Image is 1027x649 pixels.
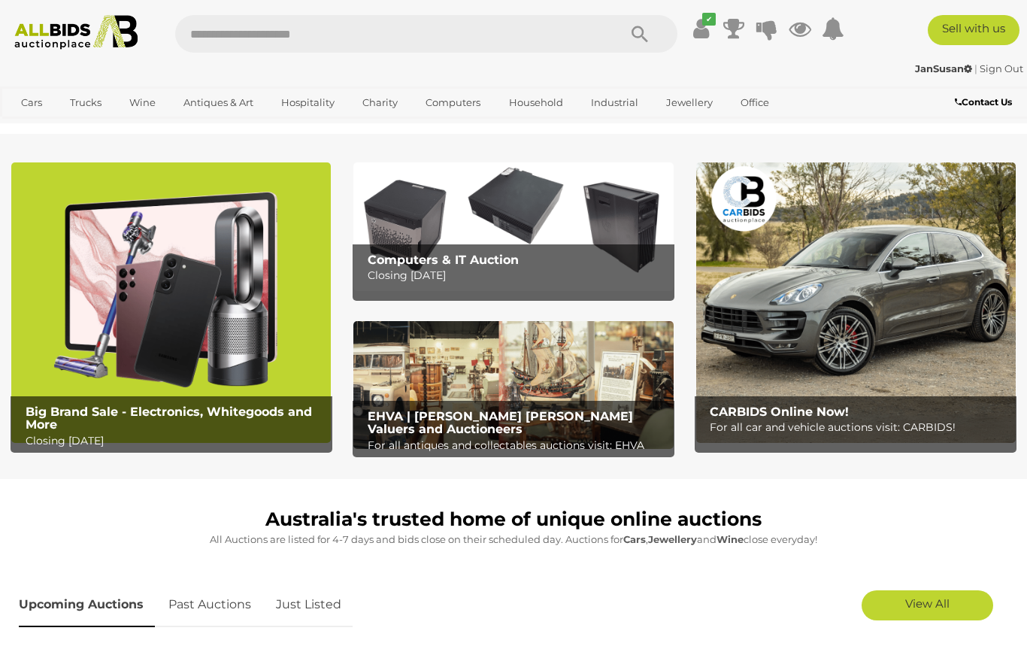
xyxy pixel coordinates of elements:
b: Contact Us [955,96,1012,108]
b: EHVA | [PERSON_NAME] [PERSON_NAME] Valuers and Auctioneers [368,409,633,437]
a: Upcoming Auctions [19,583,155,627]
img: EHVA | Evans Hastings Valuers and Auctioneers [353,321,673,449]
p: All Auctions are listed for 4-7 days and bids close on their scheduled day. Auctions for , and cl... [19,531,1008,548]
a: [GEOGRAPHIC_DATA] [70,115,196,140]
a: Wine [120,90,165,115]
p: Closing [DATE] [368,266,667,285]
a: Past Auctions [157,583,262,627]
a: Sports [11,115,62,140]
a: Cars [11,90,52,115]
a: Industrial [581,90,648,115]
a: ✔ [689,15,712,42]
p: For all antiques and collectables auctions visit: EHVA [368,436,667,455]
img: Big Brand Sale - Electronics, Whitegoods and More [11,162,331,443]
a: Charity [353,90,407,115]
a: Trucks [60,90,111,115]
i: ✔ [702,13,716,26]
a: Computers [416,90,490,115]
strong: Jewellery [648,533,697,545]
a: Jewellery [656,90,723,115]
a: Sign Out [980,62,1023,74]
img: Allbids.com.au [8,15,144,50]
a: Contact Us [955,94,1016,111]
a: Office [731,90,779,115]
strong: JanSusan [915,62,972,74]
b: Computers & IT Auction [368,253,519,267]
a: JanSusan [915,62,974,74]
a: Big Brand Sale - Electronics, Whitegoods and More Big Brand Sale - Electronics, Whitegoods and Mo... [11,162,331,443]
b: CARBIDS Online Now! [710,405,849,419]
img: Computers & IT Auction [353,162,673,290]
a: Antiques & Art [174,90,263,115]
strong: Cars [623,533,646,545]
a: Household [499,90,573,115]
p: Closing [DATE] [26,432,325,450]
a: Sell with us [928,15,1019,45]
a: Just Listed [265,583,353,627]
img: CARBIDS Online Now! [696,162,1016,443]
span: View All [905,596,950,611]
p: For all car and vehicle auctions visit: CARBIDS! [710,418,1009,437]
button: Search [602,15,677,53]
a: View All [862,590,993,620]
a: Hospitality [271,90,344,115]
a: EHVA | Evans Hastings Valuers and Auctioneers EHVA | [PERSON_NAME] [PERSON_NAME] Valuers and Auct... [353,321,673,449]
a: Computers & IT Auction Computers & IT Auction Closing [DATE] [353,162,673,290]
b: Big Brand Sale - Electronics, Whitegoods and More [26,405,312,432]
a: CARBIDS Online Now! CARBIDS Online Now! For all car and vehicle auctions visit: CARBIDS! [696,162,1016,443]
h1: Australia's trusted home of unique online auctions [19,509,1008,530]
span: | [974,62,977,74]
strong: Wine [716,533,744,545]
